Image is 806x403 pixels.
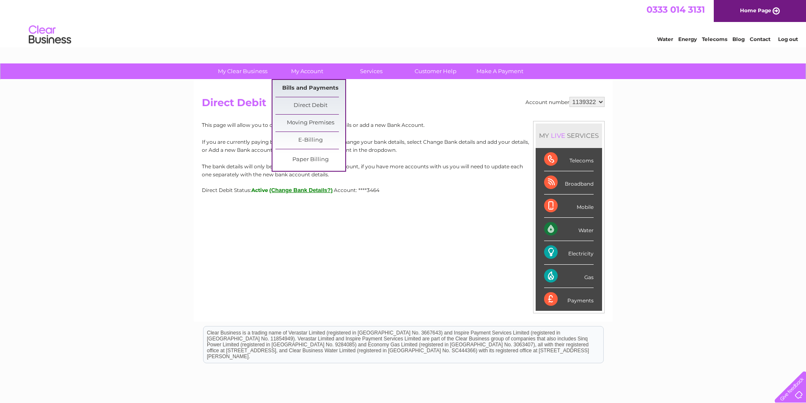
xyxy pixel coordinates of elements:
[465,63,535,79] a: Make A Payment
[732,36,745,42] a: Blog
[525,97,605,107] div: Account number
[544,265,594,288] div: Gas
[778,36,798,42] a: Log out
[544,195,594,218] div: Mobile
[202,121,605,129] p: This page will allow you to change your Direct Debit details or add a new Bank Account.
[646,4,705,15] a: 0333 014 3131
[275,132,345,149] a: E-Billing
[251,187,268,193] span: Active
[657,36,673,42] a: Water
[202,187,605,193] div: Direct Debit Status:
[275,80,345,97] a: Bills and Payments
[270,187,333,193] button: (Change Bank Details?)
[544,148,594,171] div: Telecoms
[208,63,278,79] a: My Clear Business
[202,97,605,113] h2: Direct Debit
[275,115,345,132] a: Moving Premises
[204,5,603,41] div: Clear Business is a trading name of Verastar Limited (registered in [GEOGRAPHIC_DATA] No. 3667643...
[275,151,345,168] a: Paper Billing
[702,36,727,42] a: Telecoms
[401,63,470,79] a: Customer Help
[202,162,605,178] p: The bank details will only be updated for the selected account, if you have more accounts with us...
[275,97,345,114] a: Direct Debit
[28,22,72,48] img: logo.png
[544,171,594,195] div: Broadband
[549,132,567,140] div: LIVE
[202,138,605,154] p: If you are currently paying by Direct Debit and wish to change your bank details, select Change B...
[536,123,602,148] div: MY SERVICES
[272,63,342,79] a: My Account
[544,218,594,241] div: Water
[544,241,594,264] div: Electricity
[336,63,406,79] a: Services
[750,36,770,42] a: Contact
[678,36,697,42] a: Energy
[544,288,594,311] div: Payments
